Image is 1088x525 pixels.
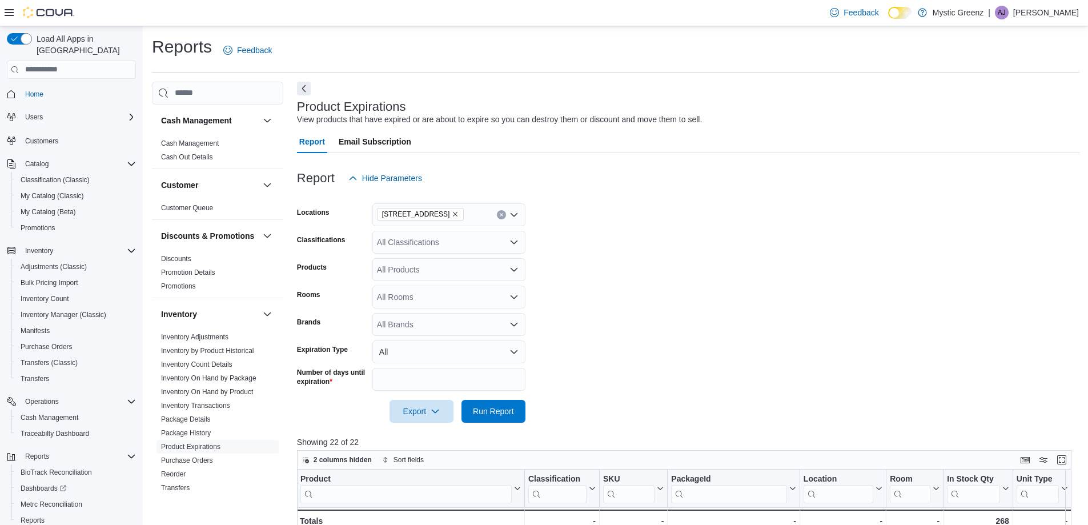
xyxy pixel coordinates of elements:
a: My Catalog (Classic) [16,189,89,203]
button: Keyboard shortcuts [1018,453,1032,467]
a: Adjustments (Classic) [16,260,91,274]
a: Classification (Classic) [16,173,94,187]
button: PackageId [671,474,796,503]
span: Inventory [21,244,136,258]
span: 5045 Indus Drive [377,208,464,221]
h3: Customer [161,179,198,191]
h3: Discounts & Promotions [161,230,254,242]
div: In Stock Qty [947,474,1000,503]
button: Home [2,86,140,102]
a: Dashboards [16,482,71,495]
button: Next [297,82,311,95]
span: BioTrack Reconciliation [16,466,136,479]
a: Inventory On Hand by Product [161,388,253,396]
div: Unit Type [1017,474,1059,485]
div: SKU URL [603,474,655,503]
button: Catalog [2,156,140,172]
span: Feedback [237,45,272,56]
div: Room [890,474,930,485]
a: Product Expirations [161,443,220,451]
button: Inventory Count [11,291,140,307]
button: Open list of options [509,265,519,274]
button: Classification (Classic) [11,172,140,188]
span: Run Report [473,406,514,417]
a: Package History [161,429,211,437]
button: Adjustments (Classic) [11,259,140,275]
label: Rooms [297,290,320,299]
span: Export [396,400,447,423]
a: Bulk Pricing Import [16,276,83,290]
span: Transfers (Classic) [16,356,136,370]
span: Promotions [16,221,136,235]
span: Cash Management [161,139,219,148]
button: BioTrack Reconciliation [11,464,140,480]
span: Inventory by Product Historical [161,346,254,355]
h3: Cash Management [161,115,232,126]
a: Promotions [161,282,196,290]
a: Traceabilty Dashboard [16,427,94,440]
a: Promotions [16,221,60,235]
div: Inventory [152,330,283,499]
button: Transfers [11,371,140,387]
button: Inventory [2,243,140,259]
span: Metrc Reconciliation [16,498,136,511]
a: Purchase Orders [161,456,213,464]
button: Catalog [21,157,53,171]
span: My Catalog (Classic) [16,189,136,203]
span: Promotions [161,282,196,291]
button: 2 columns hidden [298,453,376,467]
a: Inventory Count Details [161,360,232,368]
a: Cash Management [161,139,219,147]
h3: Product Expirations [297,100,406,114]
button: Cash Management [11,410,140,426]
button: Metrc Reconciliation [11,496,140,512]
div: Unit Type [1017,474,1059,503]
h1: Reports [152,35,212,58]
span: Cash Management [21,413,78,422]
span: Operations [21,395,136,408]
div: Product [300,474,512,485]
div: Product [300,474,512,503]
span: My Catalog (Beta) [21,207,76,217]
a: Transfers [161,484,190,492]
a: Customer Queue [161,204,213,212]
span: Cash Out Details [161,153,213,162]
span: Classification (Classic) [21,175,90,185]
label: Expiration Type [297,345,348,354]
span: Home [21,87,136,101]
span: Product Expirations [161,442,220,451]
div: In Stock Qty [947,474,1000,485]
div: View products that have expired or are about to expire so you can destroy them or discount and mo... [297,114,702,126]
a: Transfers (Classic) [16,356,82,370]
button: Inventory Manager (Classic) [11,307,140,323]
div: Package URL [671,474,787,503]
a: BioTrack Reconciliation [16,466,97,479]
div: Classification [528,474,587,485]
button: Classification [528,474,596,503]
label: Brands [297,318,320,327]
button: Customer [260,178,274,192]
div: Classification [528,474,587,503]
span: Traceabilty Dashboard [16,427,136,440]
div: Location [804,474,873,485]
button: Bulk Pricing Import [11,275,140,291]
a: Cash Management [16,411,83,424]
button: Operations [21,395,63,408]
a: Inventory by Product Historical [161,347,254,355]
a: Cash Out Details [161,153,213,161]
div: Discounts & Promotions [152,252,283,298]
span: Dashboards [21,484,66,493]
span: AJ [998,6,1006,19]
div: Location [804,474,873,503]
h3: Inventory [161,308,197,320]
span: Inventory Adjustments [161,332,228,342]
button: Open list of options [509,292,519,302]
span: Transfers (Classic) [21,358,78,367]
button: Clear input [497,210,506,219]
a: Inventory Transactions [161,402,230,410]
div: Amber Johnson [995,6,1009,19]
span: Hide Parameters [362,173,422,184]
button: Customer [161,179,258,191]
label: Products [297,263,327,272]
